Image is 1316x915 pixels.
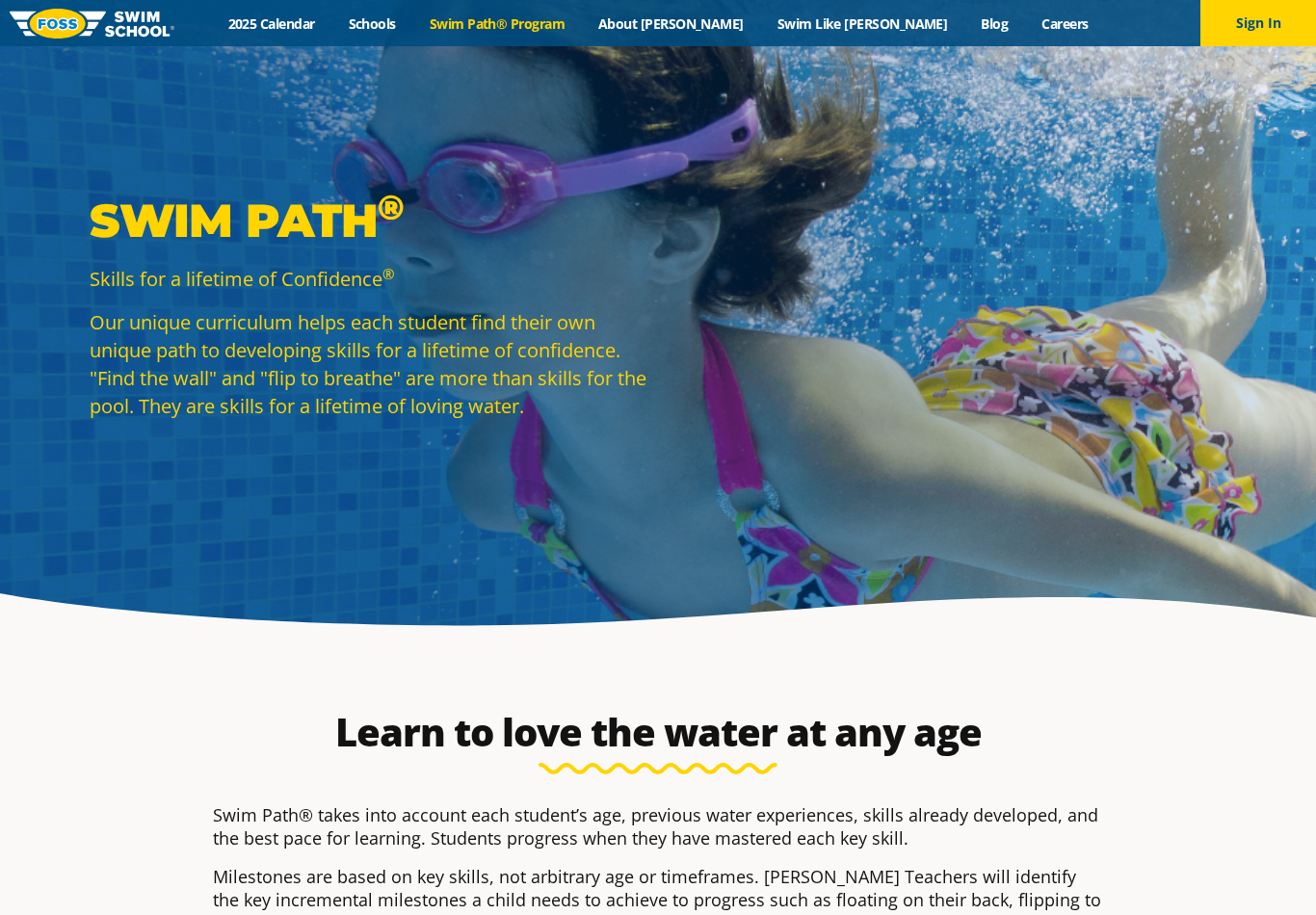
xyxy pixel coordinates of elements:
sup: ® [382,264,394,283]
a: 2025 Calendar [211,14,331,33]
a: Swim Path® Program [412,14,581,33]
img: FOSS Swim School Logo [10,9,174,39]
h2: Learn to love the water at any age [203,709,1113,755]
p: Swim Path® takes into account each student’s age, previous water experiences, skills already deve... [213,803,1103,850]
p: Swim Path [90,192,648,249]
a: Schools [331,14,412,33]
p: Our unique curriculum helps each student find their own unique path to developing skills for a li... [90,308,648,420]
a: Swim Like [PERSON_NAME] [760,14,964,33]
a: About [PERSON_NAME] [582,14,761,33]
a: Careers [1025,14,1105,33]
a: Blog [964,14,1025,33]
sup: ® [378,186,404,228]
p: Skills for a lifetime of Confidence [90,265,648,293]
